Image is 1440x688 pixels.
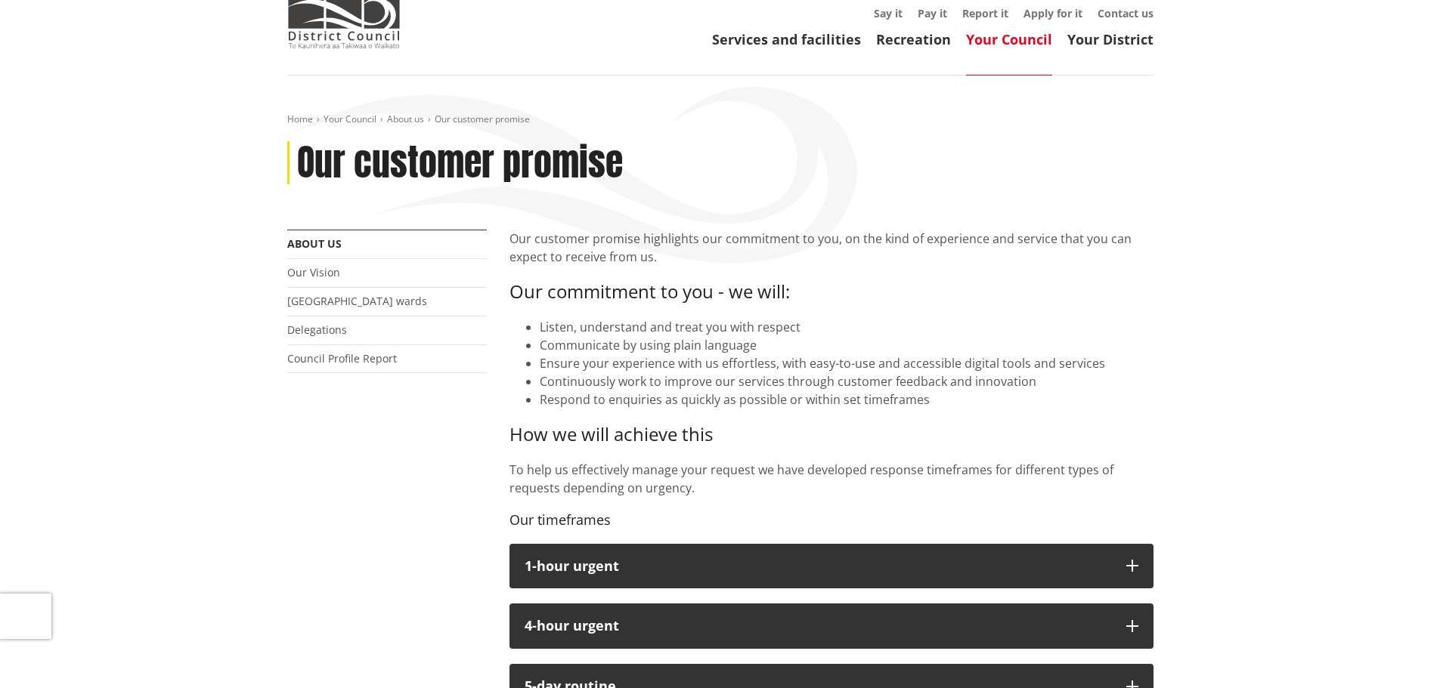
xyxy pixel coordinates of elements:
[1023,6,1082,20] a: Apply for it
[509,281,1154,303] h3: Our commitment to you - we will:
[287,113,1154,126] nav: breadcrumb
[1067,30,1154,48] a: Your District
[287,236,342,251] a: About us
[287,351,397,366] a: Council Profile Report
[1098,6,1154,20] a: Contact us
[509,512,1154,529] h4: Our timeframes
[962,6,1008,20] a: Report it
[509,461,1154,497] p: To help us effectively manage your request we have developed response timeframes for different ty...
[287,265,340,279] a: Our Vision
[287,113,313,125] a: Home
[387,113,424,125] a: About us
[540,372,1154,390] li: Continuously work to improve our services through customer feedback and innovation
[435,113,530,125] span: Our customer promise
[1370,625,1425,679] iframe: Messenger Launcher
[540,390,1154,409] li: Respond to enquiries as quickly as possible or within set timeframes
[525,559,1111,574] h4: 1-hour urgent
[297,141,623,185] h1: Our customer promise
[966,30,1052,48] a: Your Council
[540,336,1154,354] li: Communicate by using plain language
[324,113,376,125] a: Your Council
[712,30,861,48] a: Services and facilities
[287,322,347,337] a: Delegations
[876,30,951,48] a: Recreation
[918,6,947,20] a: Pay it
[509,230,1154,266] p: Our customer promise highlights our commitment to you, on the kind of experience and service that...
[509,603,1154,649] button: 4-hour urgent
[540,318,1154,336] li: Listen, understand and treat you with respect
[540,354,1154,372] li: Ensure your experience with us effortless, with easy-to-use and accessible digital tools and serv...
[509,544,1154,589] button: 1-hour urgent
[509,424,1154,446] h3: How we will achieve this
[874,6,903,20] a: Say it
[287,294,427,308] a: [GEOGRAPHIC_DATA] wards
[525,619,1111,634] h4: 4-hour urgent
